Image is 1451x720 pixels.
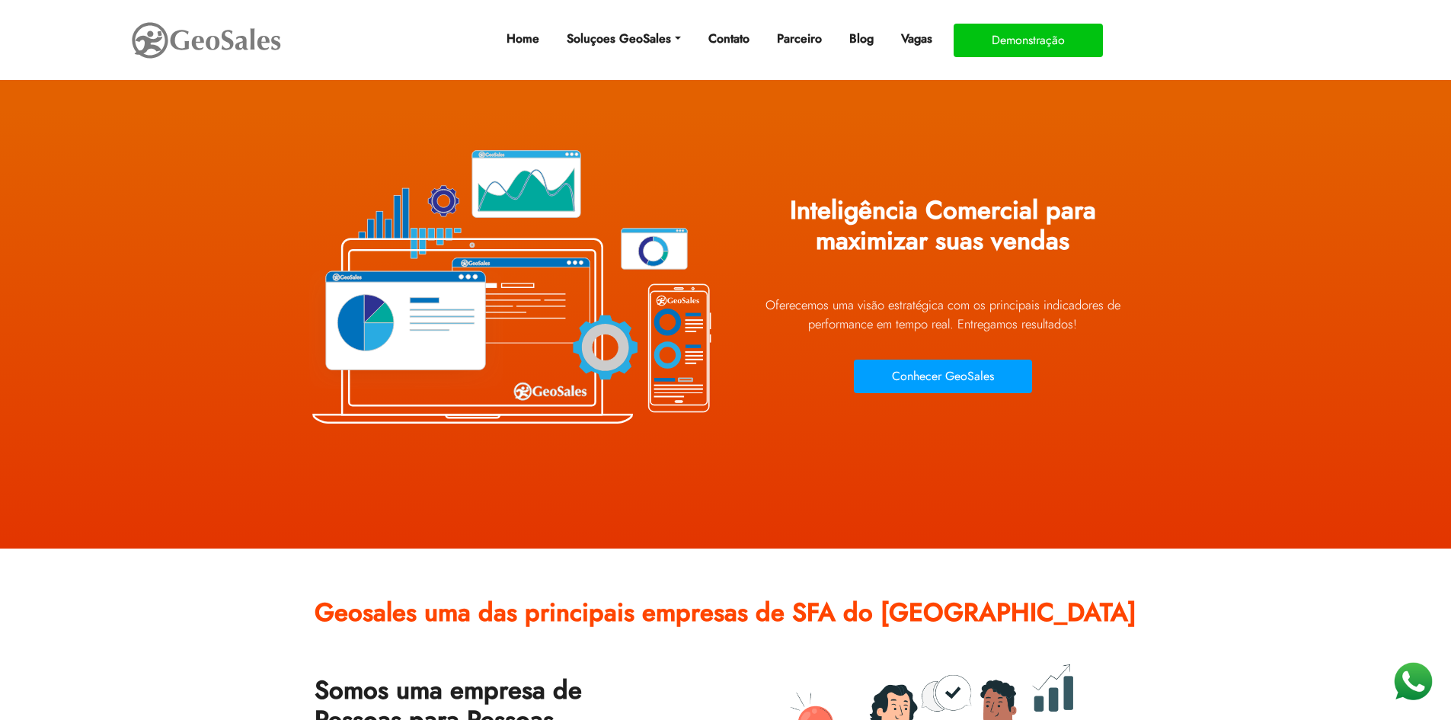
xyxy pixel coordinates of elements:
a: Contato [702,24,756,54]
img: GeoSales [130,19,283,62]
a: Blog [843,24,880,54]
button: Demonstração [954,24,1103,57]
a: Soluçoes GeoSales [561,24,686,54]
a: Parceiro [771,24,828,54]
a: Home [500,24,545,54]
img: WhatsApp [1390,659,1436,705]
p: Oferecemos uma visão estratégica com os principais indicadores de performance em tempo real. Ent... [737,296,1149,334]
img: Plataforma GeoSales [303,114,714,457]
a: Vagas [895,24,938,54]
button: Conhecer GeoSales [854,360,1032,393]
h1: Inteligência Comercial para maximizar suas vendas [737,184,1149,279]
h2: Geosales uma das principais empresas de SFA do [GEOGRAPHIC_DATA] [315,587,1137,651]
